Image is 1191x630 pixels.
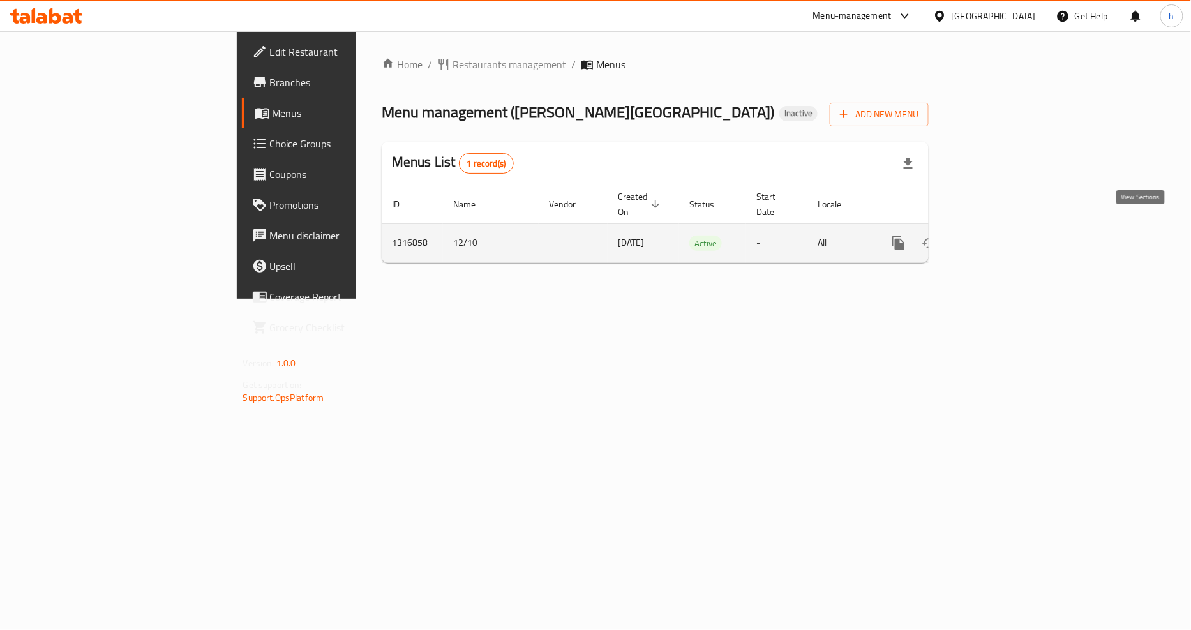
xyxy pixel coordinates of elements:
[689,236,722,251] span: Active
[807,223,873,262] td: All
[571,57,576,72] li: /
[242,220,436,251] a: Menu disclaimer
[270,75,426,90] span: Branches
[459,153,514,174] div: Total records count
[242,36,436,67] a: Edit Restaurant
[1169,9,1174,23] span: h
[914,228,945,259] button: Change Status
[756,189,792,220] span: Start Date
[242,98,436,128] a: Menus
[392,153,514,174] h2: Menus List
[242,251,436,281] a: Upsell
[818,197,858,212] span: Locale
[779,106,818,121] div: Inactive
[549,197,592,212] span: Vendor
[242,67,436,98] a: Branches
[243,389,324,406] a: Support.OpsPlatform
[270,167,426,182] span: Coupons
[276,355,296,371] span: 1.0.0
[242,281,436,312] a: Coverage Report
[453,57,566,72] span: Restaurants management
[453,197,492,212] span: Name
[242,159,436,190] a: Coupons
[460,158,514,170] span: 1 record(s)
[382,185,1016,263] table: enhanced table
[270,259,426,274] span: Upsell
[270,228,426,243] span: Menu disclaimer
[273,105,426,121] span: Menus
[893,148,924,179] div: Export file
[840,107,918,123] span: Add New Menu
[813,8,892,24] div: Menu-management
[618,189,664,220] span: Created On
[270,136,426,151] span: Choice Groups
[689,236,722,251] div: Active
[243,377,302,393] span: Get support on:
[270,197,426,213] span: Promotions
[779,108,818,119] span: Inactive
[242,128,436,159] a: Choice Groups
[270,289,426,304] span: Coverage Report
[443,223,539,262] td: 12/10
[270,44,426,59] span: Edit Restaurant
[883,228,914,259] button: more
[952,9,1036,23] div: [GEOGRAPHIC_DATA]
[392,197,416,212] span: ID
[873,185,1016,224] th: Actions
[596,57,625,72] span: Menus
[437,57,566,72] a: Restaurants management
[242,190,436,220] a: Promotions
[270,320,426,335] span: Grocery Checklist
[382,57,929,72] nav: breadcrumb
[382,98,774,126] span: Menu management ( [PERSON_NAME][GEOGRAPHIC_DATA] )
[618,234,644,251] span: [DATE]
[746,223,807,262] td: -
[689,197,731,212] span: Status
[830,103,929,126] button: Add New Menu
[242,312,436,343] a: Grocery Checklist
[243,355,274,371] span: Version:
